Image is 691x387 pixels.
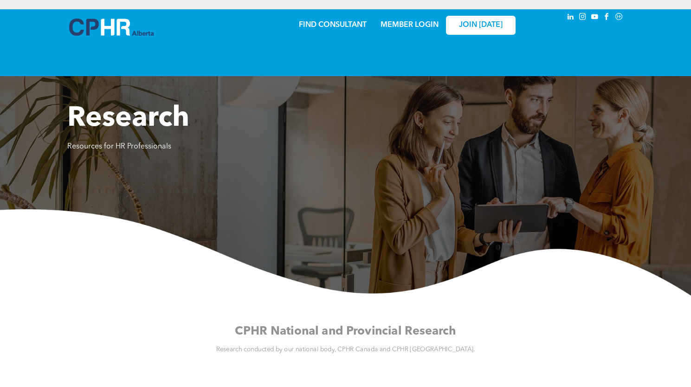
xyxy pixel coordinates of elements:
img: A blue and white logo for cp alberta [69,19,154,36]
a: Social network [614,12,624,24]
span: CPHR National and Provincial Research [235,325,456,337]
a: linkedin [566,12,576,24]
a: facebook [602,12,612,24]
span: Research conducted by our national body, CPHR Canada and CPHR [GEOGRAPHIC_DATA]. [216,347,475,353]
span: JOIN [DATE] [459,21,503,30]
a: instagram [578,12,588,24]
a: MEMBER LOGIN [381,21,439,29]
a: FIND CONSULTANT [299,21,367,29]
a: JOIN [DATE] [446,16,516,35]
span: Research [67,105,189,133]
span: Resources for HR Professionals [67,143,171,150]
a: youtube [590,12,600,24]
